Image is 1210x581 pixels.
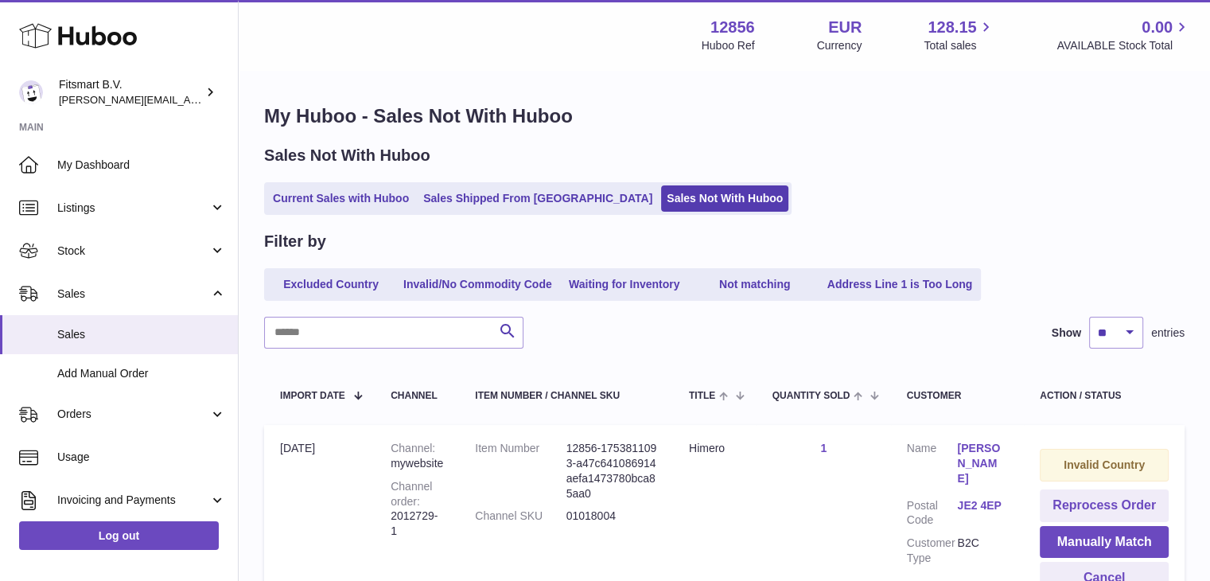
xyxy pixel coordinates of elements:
h2: Filter by [264,231,326,252]
strong: Invalid Country [1064,458,1145,471]
strong: Channel order [391,480,432,508]
a: [PERSON_NAME] [957,441,1008,486]
div: Item Number / Channel SKU [475,391,657,401]
dd: 12856-1753811093-a47c641086914aefa1473780bca85aa0 [566,441,657,501]
span: Title [689,391,715,401]
span: Add Manual Order [57,366,226,381]
div: Fitsmart B.V. [59,77,202,107]
span: Sales [57,287,209,302]
a: Not matching [691,271,819,298]
strong: Channel [391,442,435,454]
a: Excluded Country [267,271,395,298]
dt: Item Number [475,441,566,501]
span: 0.00 [1142,17,1173,38]
button: Manually Match [1040,526,1169,559]
span: Invoicing and Payments [57,493,209,508]
span: [PERSON_NAME][EMAIL_ADDRESS][DOMAIN_NAME] [59,93,319,106]
a: 128.15 Total sales [924,17,994,53]
h1: My Huboo - Sales Not With Huboo [264,103,1185,129]
span: Listings [57,201,209,216]
div: 2012729-1 [391,479,443,540]
a: Invalid/No Commodity Code [398,271,558,298]
a: Log out [19,521,219,550]
div: Himero [689,441,741,456]
strong: EUR [828,17,862,38]
div: Channel [391,391,443,401]
div: mywebsite [391,441,443,471]
span: Stock [57,244,209,259]
a: 0.00 AVAILABLE Stock Total [1056,17,1191,53]
span: AVAILABLE Stock Total [1056,38,1191,53]
dt: Channel SKU [475,509,566,524]
button: Reprocess Order [1040,489,1169,522]
dt: Postal Code [907,498,958,528]
strong: 12856 [710,17,755,38]
span: Quantity Sold [772,391,850,401]
a: Address Line 1 is Too Long [822,271,979,298]
span: entries [1151,326,1185,341]
span: Sales [57,327,226,342]
a: Sales Shipped From [GEOGRAPHIC_DATA] [418,185,658,212]
div: Action / Status [1040,391,1169,401]
div: Huboo Ref [702,38,755,53]
a: JE2 4EP [957,498,1008,513]
span: 128.15 [928,17,976,38]
span: Total sales [924,38,994,53]
h2: Sales Not With Huboo [264,145,430,166]
a: 1 [820,442,827,454]
dt: Name [907,441,958,490]
span: Usage [57,450,226,465]
label: Show [1052,326,1081,341]
div: Currency [817,38,862,53]
dd: 01018004 [566,509,657,524]
img: jonathan@leaderoo.com [19,80,43,104]
span: Orders [57,407,209,422]
a: Waiting for Inventory [561,271,688,298]
dt: Customer Type [907,536,958,566]
span: My Dashboard [57,158,226,173]
a: Sales Not With Huboo [661,185,788,212]
dd: B2C [957,536,1008,566]
div: Customer [907,391,1008,401]
span: Import date [280,391,345,401]
a: Current Sales with Huboo [267,185,414,212]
